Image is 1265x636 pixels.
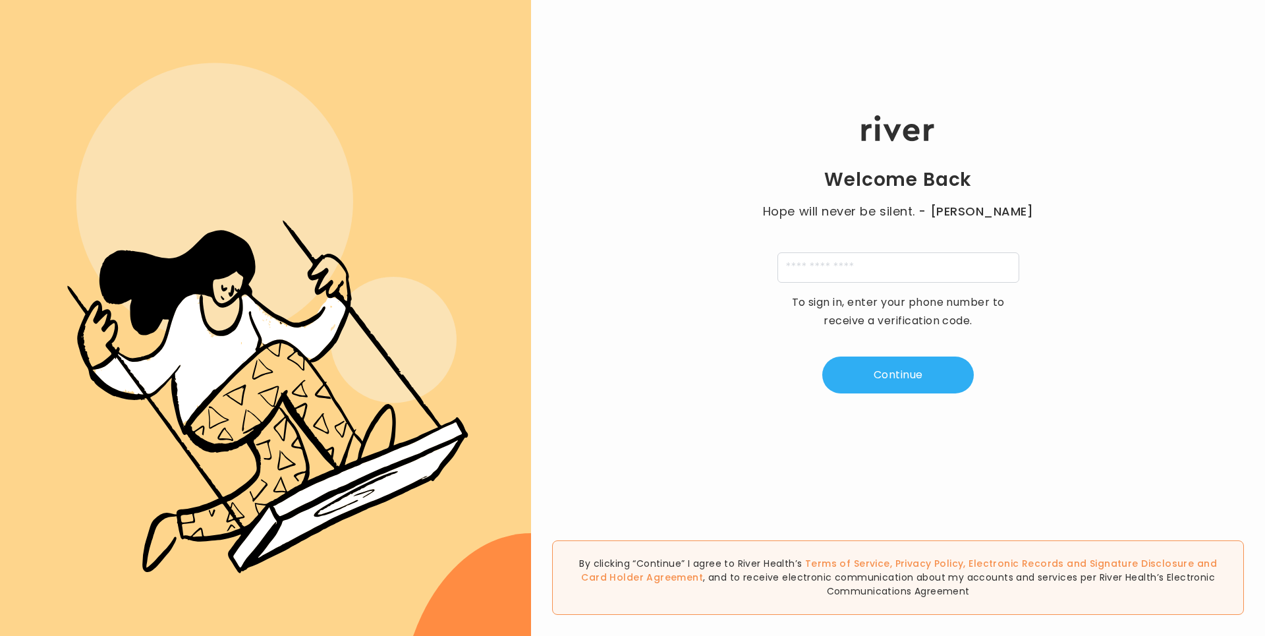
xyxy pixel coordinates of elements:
[824,168,972,192] h1: Welcome Back
[703,571,1215,598] span: , and to receive electronic communication about my accounts and services per River Health’s Elect...
[969,557,1194,570] a: Electronic Records and Signature Disclosure
[805,557,890,570] a: Terms of Service
[822,357,974,393] button: Continue
[750,202,1046,221] p: Hope will never be silent.
[783,293,1013,330] p: To sign in, enter your phone number to receive a verification code.
[581,557,1217,584] span: , , and
[895,557,964,570] a: Privacy Policy
[918,202,1033,221] span: - [PERSON_NAME]
[552,540,1244,615] div: By clicking “Continue” I agree to River Health’s
[581,571,703,584] a: Card Holder Agreement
